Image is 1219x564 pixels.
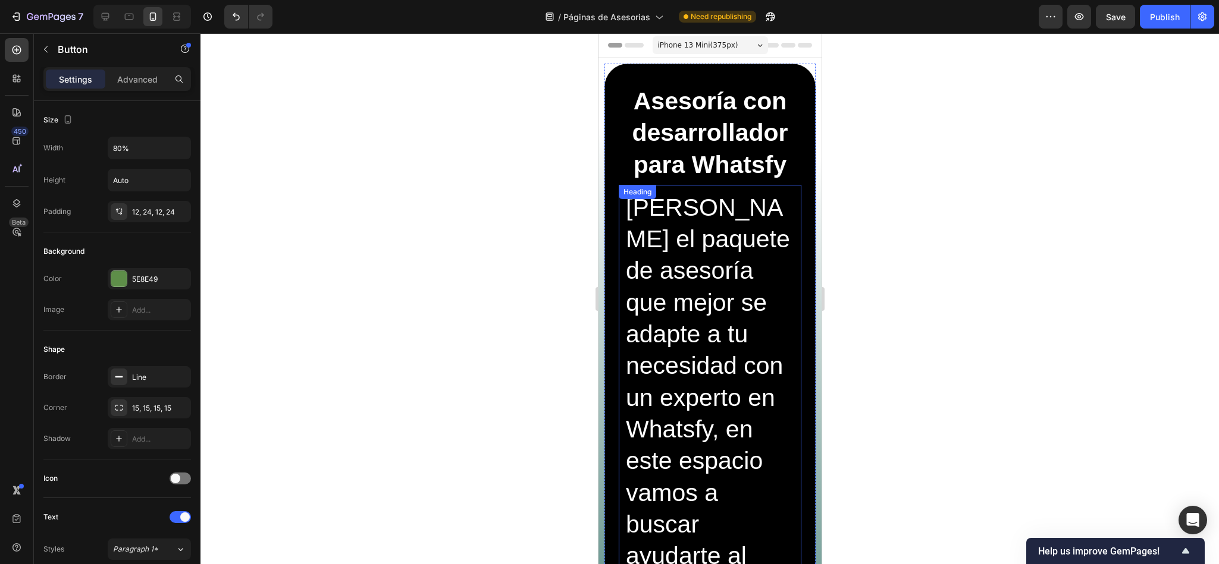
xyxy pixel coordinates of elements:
[224,5,272,29] div: Undo/Redo
[43,402,67,413] div: Corner
[1096,5,1135,29] button: Save
[43,304,64,315] div: Image
[43,143,63,153] div: Width
[43,344,65,355] div: Shape
[58,42,159,56] p: Button
[691,11,751,22] span: Need republishing
[43,112,75,128] div: Size
[23,153,55,164] div: Heading
[43,246,84,257] div: Background
[132,372,188,383] div: Line
[1038,546,1179,557] span: Help us improve GemPages!
[43,473,58,484] div: Icon
[43,371,67,382] div: Border
[43,544,64,554] div: Styles
[108,169,190,191] input: Auto
[5,5,89,29] button: 7
[1140,5,1190,29] button: Publish
[108,538,191,560] button: Paragraph 1*
[43,433,71,444] div: Shadow
[9,218,29,227] div: Beta
[117,73,158,86] p: Advanced
[108,137,190,159] input: Auto
[43,206,71,217] div: Padding
[132,403,188,414] div: 15, 15, 15, 15
[1150,11,1180,23] div: Publish
[43,512,58,522] div: Text
[132,207,188,218] div: 12, 24, 12, 24
[132,434,188,445] div: Add...
[132,274,188,285] div: 5E8E49
[11,127,29,136] div: 450
[1106,12,1126,22] span: Save
[563,11,650,23] span: Páginas de Asesorias
[558,11,561,23] span: /
[132,305,188,316] div: Add...
[1038,544,1193,558] button: Show survey - Help us improve GemPages!
[1179,506,1207,534] div: Open Intercom Messenger
[598,33,822,564] iframe: Design area
[43,175,65,185] div: Height
[113,544,158,554] span: Paragraph 1*
[59,73,92,86] p: Settings
[78,10,83,24] p: 7
[43,273,62,284] div: Color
